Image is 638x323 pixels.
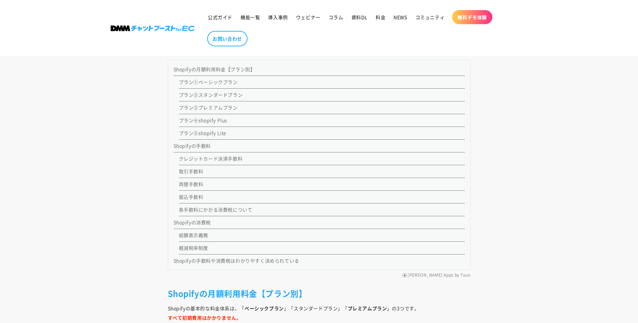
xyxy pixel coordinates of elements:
[245,305,284,312] strong: ベーシックプラン
[325,10,347,24] a: コラム
[168,288,471,298] h2: Shopifyの月額利用料金【プラン別】
[174,219,211,226] a: Shopifyの消費税
[174,66,255,73] a: Shopifyの月額利用料金【プラン別】
[240,14,260,20] span: 機能一覧
[208,14,232,20] span: 公式ガイド
[389,10,411,24] a: NEWS
[268,14,288,20] span: 導入事例
[347,10,372,24] a: 資料DL
[329,14,343,20] span: コラム
[372,10,389,24] a: 料金
[292,10,325,24] a: ウェビナー
[168,314,241,321] strong: すべて初期費用はかかりません。
[351,14,368,20] span: 資料DL
[213,36,242,42] span: お問い合わせ
[455,273,459,278] span: by
[415,14,445,20] span: コミュニティ
[179,206,253,213] a: 各手数料にかかる消費税について
[236,10,264,24] a: 機能一覧
[411,10,449,24] a: コミュニティ
[179,168,203,175] a: 取引手数料
[204,10,236,24] a: 公式ガイド
[403,273,407,277] img: RuffRuff Apps
[264,10,292,24] a: 導入事例
[179,79,238,85] a: プラン①ベーシックプラン
[452,10,492,24] a: 無料デモ体験
[348,305,387,312] strong: プレミアムプラン
[296,14,321,20] span: ウェビナー
[393,14,407,20] span: NEWS
[179,117,228,124] a: プラン④shopify Plus
[168,304,471,322] p: Shopifyの基本的な料金体系は、「 」「スタンダードプラン」「 」の3つです。
[179,232,209,238] a: 総額表示義務
[111,26,195,31] img: 株式会社DMM Boost
[179,244,209,251] a: 軽減税率制度
[174,257,299,264] a: Shopifyの手数料や消費税はわかりやすく決められている
[179,193,203,200] a: 振込手数料
[179,91,243,98] a: プラン②スタンダードプラン
[460,273,470,278] a: Tsun
[408,273,454,278] a: [PERSON_NAME] Apps
[179,155,243,162] a: クレジットカード決済手数料
[179,104,238,111] a: プラン③プレミアムプラン
[174,142,211,149] a: Shopifyの手数料
[207,31,248,46] a: お問い合わせ
[457,14,487,20] span: 無料デモ体験
[376,14,385,20] span: 料金
[179,181,203,187] a: 両替手数料
[179,130,227,136] a: プラン⑤shopify Lite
